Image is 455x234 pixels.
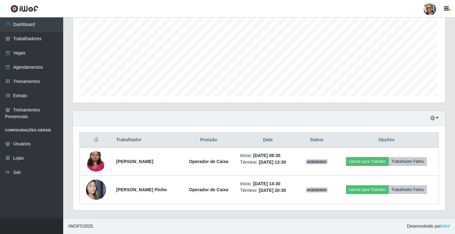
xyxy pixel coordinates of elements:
[253,153,280,158] time: [DATE] 08:30
[112,133,181,148] th: Trabalhador
[253,181,280,186] time: [DATE] 14:30
[240,159,295,166] li: Término:
[389,157,427,166] button: Trabalhador Faltou
[189,159,228,164] strong: Operador de Caixa
[240,180,295,187] li: Início:
[346,157,389,166] button: Liberar para Trabalho
[259,188,286,193] time: [DATE] 20:30
[240,152,295,159] li: Início:
[86,139,106,184] img: 1740101299384.jpeg
[68,223,94,230] span: © 2025 .
[240,187,295,194] li: Término:
[299,133,334,148] th: Status
[259,160,286,165] time: [DATE] 13:30
[389,185,427,194] button: Trabalhador Faltou
[306,159,328,164] span: AGENDADO
[68,224,80,229] span: IWOF
[306,187,328,193] span: AGENDADO
[236,133,299,148] th: Data
[10,5,39,13] img: CoreUI Logo
[334,133,439,148] th: Opções
[86,172,106,208] img: 1742004720131.jpeg
[441,224,450,229] a: iWof
[346,185,389,194] button: Liberar para Trabalho
[407,223,450,230] span: Desenvolvido por
[116,187,167,192] strong: [PERSON_NAME] Pinho
[116,159,153,164] strong: [PERSON_NAME]
[189,187,228,192] strong: Operador de Caixa
[181,133,236,148] th: Posição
